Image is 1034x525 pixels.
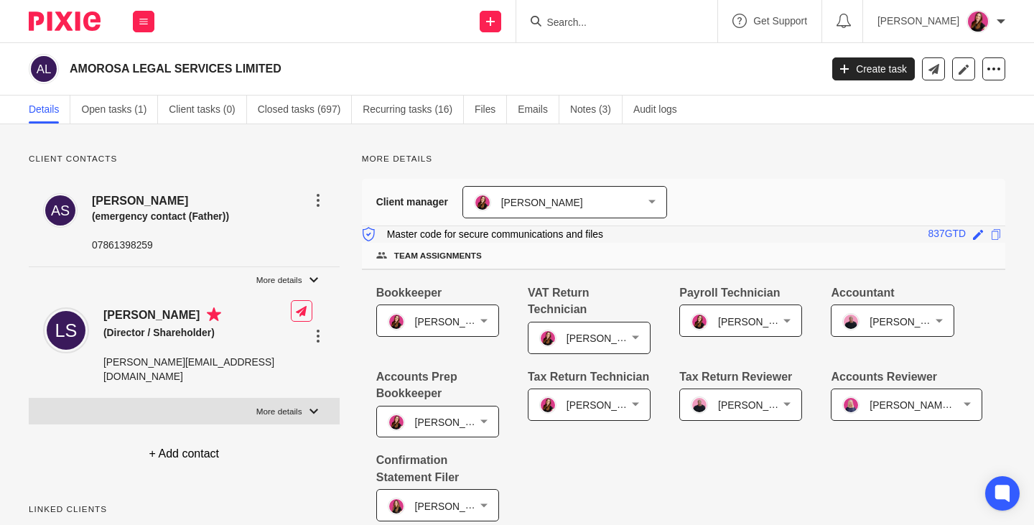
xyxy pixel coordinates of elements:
[388,327,406,345] img: 21.png
[691,327,708,345] img: 21.png
[377,195,450,210] h3: Client manager
[362,153,1005,164] p: More details
[831,302,893,313] span: Accountant
[679,302,777,313] span: Payroll Technician
[377,452,460,480] span: Confirmation Statement Filer
[842,327,860,345] img: Bio%20-%20Kemi%20.png
[528,368,646,380] span: Tax Return Technician
[70,61,662,76] h2: AMOROSA LEGAL SERVICES LIMITED
[869,398,977,408] span: [PERSON_NAME] FCCA
[104,241,289,270] p: [PERSON_NAME][EMAIL_ADDRESS][DOMAIN_NAME]
[691,394,708,412] img: Bio%20-%20Kemi%20.png
[842,394,860,412] img: Cheryl%20Sharp%20FCCA.png
[475,194,493,211] img: 21.png
[474,96,506,124] a: Files
[832,57,915,80] a: Create task
[93,334,230,349] h4: [PERSON_NAME]
[917,234,954,251] div: 837GTD
[547,17,676,30] input: Search
[880,14,959,28] p: [PERSON_NAME]
[104,194,289,212] h4: [PERSON_NAME]
[29,11,101,31] img: Pixie
[568,96,620,124] a: Notes (3)
[169,96,246,124] a: Client tasks (0)
[540,394,557,412] img: 21.png
[104,212,289,226] h5: (Director / Shareholder)
[388,412,406,429] img: 21.png
[717,398,796,408] span: [PERSON_NAME]
[134,460,234,482] h4: + Add contact
[377,368,457,396] span: Accounts Prep Bookkeeper
[44,194,90,240] img: svg%3E
[528,302,647,313] span: VAT Return Technician
[567,331,646,341] span: [PERSON_NAME]
[29,54,59,84] img: svg%3E
[29,153,340,164] p: Client contacts
[257,96,351,124] a: Closed tasks (697)
[967,10,989,33] img: 21.png
[567,398,646,408] span: [PERSON_NAME]
[253,292,302,304] p: More details
[377,302,443,313] span: Bookkeeper
[415,498,494,508] span: [PERSON_NAME]
[82,96,158,124] a: Open tasks (1)
[204,194,218,208] i: Primary
[831,368,935,380] span: Accounts Reviewer
[540,327,557,345] img: 21.png
[755,16,810,26] span: Get Support
[388,495,406,512] img: 17.png
[517,96,557,124] a: Emails
[679,368,789,380] span: Tax Return Reviewer
[362,96,463,124] a: Recurring tasks (16)
[869,331,948,341] span: [PERSON_NAME]
[253,415,302,427] p: More details
[502,198,581,208] span: [PERSON_NAME]
[415,331,494,341] span: [PERSON_NAME]
[29,96,71,124] a: Details
[395,265,480,277] span: Team assignments
[415,415,494,425] span: [PERSON_NAME]
[373,235,621,249] p: Master code for secure communications and files
[44,334,78,368] img: svg%3E
[93,350,230,364] h5: (emergency contact (Father))
[717,331,796,341] span: [PERSON_NAME]
[631,96,686,124] a: Audit logs
[93,378,230,393] p: 07861398259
